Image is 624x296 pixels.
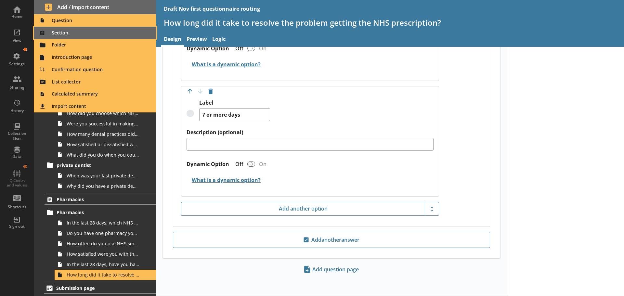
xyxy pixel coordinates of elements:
span: How often do you use NHS services at a pharmacy? [67,240,139,247]
label: Description (optional) [187,129,434,136]
span: Folder [38,40,152,50]
div: Data [6,154,28,159]
button: What is a dynamic option? [187,174,262,186]
span: private dentist [57,162,136,168]
a: Were you successful in making an NHS dental appointment? [55,118,156,129]
span: Add another answer [176,235,487,245]
span: Add / import content [45,4,145,11]
li: private dentistWhen was your last private dental appointment?Why did you have a private dental ap... [47,160,156,191]
a: How long did it take to resolve the problem getting the NHS prescription? [55,270,156,280]
button: Calculated summary [34,88,156,100]
span: Question [38,15,152,26]
div: On [256,161,272,168]
button: Introduction page [34,51,156,64]
span: Section [38,28,152,38]
button: Delete option [205,86,216,97]
button: What is a dynamic option? [187,58,262,70]
button: Confirmation question [34,63,156,76]
a: How often do you use NHS services at a pharmacy? [55,238,156,249]
button: Move option up [185,86,195,97]
h1: How long did it take to resolve the problem getting the NHS prescription? [164,18,616,28]
div: Draft Nov first questionnaire routing [164,5,260,12]
a: Design [161,33,184,47]
button: Add another option [181,202,425,216]
label: Dynamic Option [187,45,229,52]
a: Why did you have a private dental appointment on this occasion? [55,181,156,191]
span: How satisfied or dissatisfied were you with the NHS dental care you received? [67,141,139,148]
span: Why did you have a private dental appointment on this occasion? [67,183,139,189]
a: Pharmacies [45,207,156,218]
span: How many dental practices did you have to contact before receiving an NHS dental appointment? [67,131,139,137]
span: Pharmacies [57,209,136,215]
a: How satisfied or dissatisfied were you with the NHS dental care you received? [55,139,156,149]
span: Add question page [302,264,361,275]
span: How satisfied were you with the most recent NHS service you received at a pharmacy? [67,251,139,257]
span: How long did it take to resolve the problem getting the NHS prescription? [67,272,139,278]
span: How did you choose which NHS dental practice to contact? [67,110,139,116]
span: Do you have one pharmacy you tend to use? [67,230,139,236]
div: Settings [6,61,28,67]
span: In the last 28 days, have you had any problems getting an NHS prescription at a pharmacy? [67,261,139,267]
span: Confirmation question [38,64,152,75]
span: Import content [38,101,152,112]
a: How many dental practices did you have to contact before receiving an NHS dental appointment? [55,129,156,139]
a: How did you choose which NHS dental practice to contact? [55,108,156,118]
a: Logic [210,33,228,47]
div: Sharing [6,85,28,90]
button: Section [34,27,156,39]
label: Dynamic Option [187,161,229,168]
div: On [256,45,272,52]
textarea: 7 or more days [199,108,270,121]
li: PharmaciesPharmaciesIn the last 28 days, which NHS services have you received from a pharmacy?Do ... [34,194,156,280]
span: Were you successful in making an NHS dental appointment? [67,121,139,127]
span: In the last 28 days, which NHS services have you received from a pharmacy? [67,220,139,226]
div: Collection Lists [6,131,28,141]
span: What did you do when you could not access NHS dental care? [67,152,139,158]
span: List collector [38,77,152,87]
button: Question [34,14,156,27]
button: Folder [34,39,156,51]
li: PharmaciesIn the last 28 days, which NHS services have you received from a pharmacy?Do you have o... [47,207,156,280]
a: How satisfied were you with the most recent NHS service you received at a pharmacy? [55,249,156,259]
a: Pharmacies [45,194,156,205]
div: Off [230,161,246,168]
label: Label [199,99,270,106]
a: What did you do when you could not access NHS dental care? [55,149,156,160]
a: When was your last private dental appointment? [55,170,156,181]
span: Pharmacies [57,196,136,202]
div: Off [230,45,246,52]
a: In the last 28 days, have you had any problems getting an NHS prescription at a pharmacy? [55,259,156,270]
span: Submission page [56,285,136,291]
a: Preview [184,33,210,47]
div: Sign out [6,224,28,229]
button: Import content [34,100,156,113]
div: Shortcuts [6,204,28,210]
a: In the last 28 days, which NHS services have you received from a pharmacy? [55,218,156,228]
a: Do you have one pharmacy you tend to use? [55,228,156,238]
li: last time tried to accessWhen was the last time you tried to access NHS dental care?Why were you ... [47,77,156,160]
span: Introduction page [38,52,152,63]
a: Submission page [44,283,156,294]
span: When was your last private dental appointment? [67,173,139,179]
div: View [6,38,28,43]
a: private dentist [45,160,156,170]
div: History [6,108,28,113]
button: List collector [34,76,156,88]
span: Calculated summary [38,89,152,99]
div: Home [6,14,28,19]
button: Addanotheranswer [173,232,490,248]
button: Add question page [302,264,362,275]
